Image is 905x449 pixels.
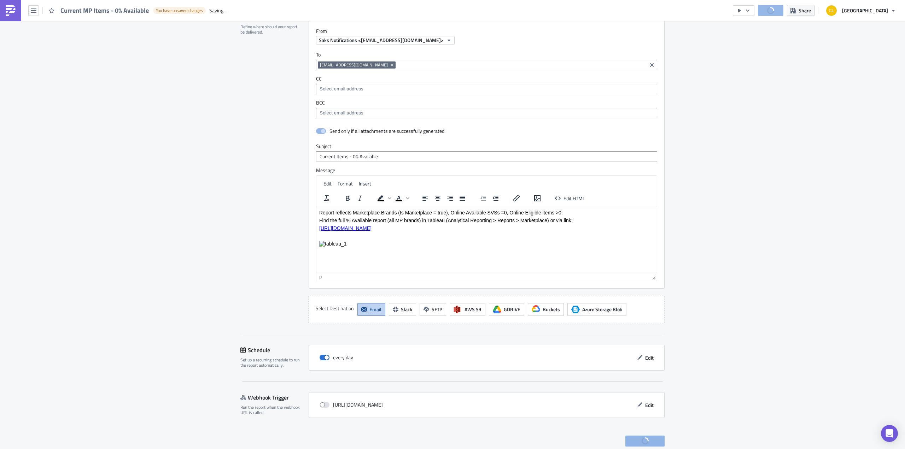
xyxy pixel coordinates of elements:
div: [URL][DOMAIN_NAME] [320,400,383,410]
img: Avatar [825,5,837,17]
button: Buckets [528,303,564,316]
button: Clear formatting [321,193,333,203]
label: BCC [316,100,657,106]
span: You have unsaved changes [156,8,203,13]
label: From [316,28,664,34]
div: Set up a recurring schedule to run the report automatically. [240,357,304,368]
button: Justify [456,193,468,203]
button: Slack [389,303,416,316]
label: CC [316,76,657,82]
button: Azure Storage BlobAzure Storage Blob [567,303,626,316]
iframe: Rich Text Area [316,207,657,272]
label: Message [316,167,657,173]
div: p [319,273,322,280]
span: [GEOGRAPHIC_DATA] [842,7,888,14]
label: Select Destination [316,303,354,314]
span: Edit [645,354,654,361]
span: Edit [645,401,654,409]
button: AWS S3 [450,303,485,316]
div: Schedule [240,345,309,355]
label: Subject [316,143,657,149]
span: Azure Storage Blob [582,306,623,313]
button: Decrease indent [477,193,489,203]
button: Bold [341,193,354,203]
span: Slack [401,306,412,313]
button: Insert/edit link [510,193,522,203]
div: Webhook Trigger [240,392,309,403]
div: Open Intercom Messenger [881,425,898,442]
span: Share [799,7,811,14]
span: Insert [359,180,371,187]
span: SFTP [432,306,442,313]
span: Edit [323,180,332,187]
label: To [316,52,657,58]
div: Send only if all attachments are successfully generated. [329,128,445,134]
button: Align right [444,193,456,203]
div: Define where should your report be delivered. [240,24,300,35]
button: Email [357,303,385,316]
button: Align left [419,193,431,203]
span: Buckets [543,306,560,313]
div: Resize [649,272,657,281]
span: Saving... [209,7,227,14]
span: AWS S3 [465,306,481,313]
button: Edit HTML [552,193,588,203]
div: Text color [393,193,410,203]
span: Current MP Items - 0% Available [60,6,150,14]
input: Select em ail add ress [318,110,655,117]
button: [GEOGRAPHIC_DATA] [822,3,900,18]
span: [EMAIL_ADDRESS][DOMAIN_NAME] [320,62,388,68]
img: PushMetrics [5,5,16,16]
span: Azure Storage Blob [571,305,580,314]
div: Run the report when the webhook URL is called. [240,404,304,415]
span: Saks Notifications <[EMAIL_ADDRESS][DOMAIN_NAME]> [319,36,444,44]
button: Edit [633,352,657,363]
input: Select em ail add ress [318,85,655,93]
button: Italic [354,193,366,203]
button: Edit [633,400,657,410]
button: Remove Tag [389,61,396,69]
div: Background color [375,193,392,203]
button: Clear selected items [648,61,656,69]
button: Increase indent [490,193,502,203]
button: SFTP [420,303,446,316]
span: Edit HTML [564,194,585,202]
span: GDRIVE [504,306,520,313]
button: Align center [432,193,444,203]
div: every day [320,352,353,363]
button: Share [787,5,814,16]
span: Email [369,306,381,313]
button: Saks Notifications <[EMAIL_ADDRESS][DOMAIN_NAME]> [316,36,455,45]
button: GDRIVE [489,303,524,316]
span: Format [338,180,353,187]
button: Insert/edit image [531,193,543,203]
